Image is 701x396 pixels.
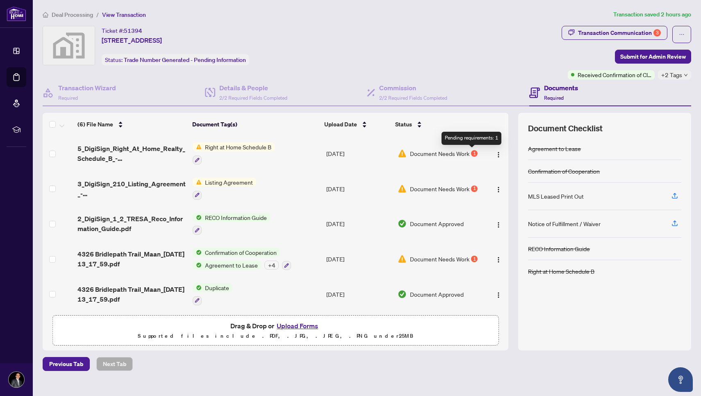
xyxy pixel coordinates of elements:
span: Document Needs Work [410,254,469,263]
span: 51394 [124,27,142,34]
th: Status [392,113,481,136]
div: Pending requirements: 1 [442,132,501,145]
span: Confirmation of Cooperation [202,248,280,257]
span: Document Approved [410,219,464,228]
span: (6) File Name [77,120,113,129]
td: [DATE] [323,171,394,206]
th: Document Tag(s) [189,113,321,136]
h4: Transaction Wizard [58,83,116,93]
span: 2_DigiSign_1_2_TRESA_Reco_Information_Guide.pdf [77,214,186,233]
button: Logo [492,288,505,301]
span: Drag & Drop orUpload FormsSupported files include .PDF, .JPG, .JPEG, .PNG under25MB [53,316,498,346]
button: Logo [492,252,505,266]
div: Agreement to Lease [528,144,581,153]
button: Submit for Admin Review [615,50,691,64]
span: 2/2 Required Fields Completed [219,95,287,101]
span: Submit for Admin Review [620,50,686,63]
button: Status IconListing Agreement [193,178,256,200]
li: / [96,10,99,19]
span: 4326 Bridlepath Trail_Maan_[DATE] 13_17_59.pdf [77,284,186,304]
span: home [43,12,48,18]
span: Previous Tab [49,357,83,371]
td: [DATE] [323,206,394,242]
th: Upload Date [321,113,392,136]
span: Listing Agreement [202,178,256,187]
span: Drag & Drop or [230,320,321,331]
button: Status IconRECO Information Guide [193,213,270,235]
span: Document Checklist [528,123,603,134]
span: 4326 Bridlepath Trail_Maan_[DATE] 13_17_59.pdf [77,249,186,269]
span: down [684,73,688,77]
div: Status: [102,54,249,65]
h4: Documents [544,83,578,93]
img: Status Icon [193,213,202,222]
img: Status Icon [193,142,202,151]
div: MLS Leased Print Out [528,192,584,201]
div: 3 [653,29,661,37]
h4: Details & People [219,83,287,93]
span: Received Confirmation of Closing [578,70,651,79]
div: + 4 [264,261,279,270]
span: Upload Date [324,120,357,129]
div: RECO Information Guide [528,244,590,253]
div: Transaction Communication [578,26,661,39]
button: Status IconConfirmation of CooperationStatus IconAgreement to Lease+4 [193,248,291,270]
span: +2 Tags [661,70,682,80]
img: Status Icon [193,178,202,187]
div: 1 [471,185,478,192]
img: Logo [495,186,502,193]
img: Profile Icon [9,372,24,387]
span: RECO Information Guide [202,213,270,222]
div: Ticket #: [102,26,142,35]
img: logo [7,6,26,21]
button: Logo [492,217,505,230]
span: ellipsis [679,32,685,37]
button: Next Tab [96,357,133,371]
span: Deal Processing [52,11,93,18]
span: Duplicate [202,283,232,292]
article: Transaction saved 2 hours ago [613,10,691,19]
span: Required [58,95,78,101]
span: Trade Number Generated - Pending Information [124,56,246,64]
span: Required [544,95,564,101]
img: Document Status [398,254,407,263]
span: 2/2 Required Fields Completed [379,95,447,101]
div: Confirmation of Cooperation [528,167,600,176]
img: Document Status [398,184,407,193]
img: svg%3e [43,26,95,65]
img: Logo [495,222,502,228]
img: Status Icon [193,261,202,270]
span: 5_DigiSign_Right_At_Home_Realty_Schedule_B_-_Agreement_to_Lease_-_Residential__3_.pdf [77,144,186,163]
button: Logo [492,182,505,195]
h4: Commission [379,83,447,93]
img: Status Icon [193,248,202,257]
span: 3_DigiSign_210_Listing_Agreement_-_Landlord_Representation_Agreement_-_Authority_to_Offer_for_Lea... [77,179,186,199]
th: (6) File Name [74,113,189,136]
button: Transaction Communication3 [562,26,667,40]
img: Logo [495,256,502,263]
td: [DATE] [323,136,394,171]
div: Right at Home Schedule B [528,267,594,276]
span: Status [395,120,412,129]
button: Status IconRight at Home Schedule B [193,142,275,165]
img: Logo [495,151,502,158]
div: 1 [471,150,478,157]
img: Logo [495,292,502,298]
button: Open asap [668,367,693,392]
img: Document Status [398,219,407,228]
img: Document Status [398,149,407,158]
p: Supported files include .PDF, .JPG, .JPEG, .PNG under 25 MB [58,331,493,341]
button: Previous Tab [43,357,90,371]
td: [DATE] [323,277,394,312]
img: Status Icon [193,283,202,292]
img: Document Status [398,290,407,299]
button: Upload Forms [274,320,321,331]
td: [DATE] [323,241,394,277]
span: Document Needs Work [410,184,469,193]
span: View Transaction [102,11,146,18]
span: Document Needs Work [410,149,469,158]
span: [STREET_ADDRESS] [102,35,162,45]
span: Right at Home Schedule B [202,142,275,151]
button: Logo [492,147,505,160]
span: Document Approved [410,290,464,299]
